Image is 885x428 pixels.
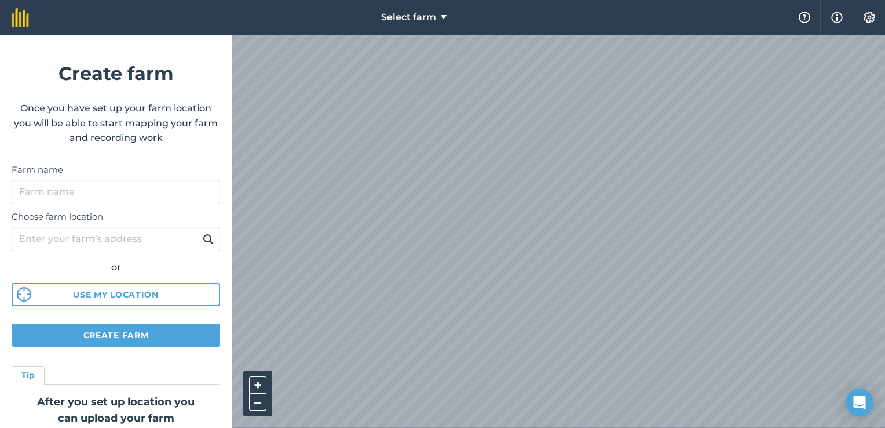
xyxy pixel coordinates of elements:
[21,369,35,382] h4: Tip
[249,376,266,394] button: +
[17,287,31,302] img: svg%3e
[203,232,214,246] img: svg+xml;base64,PHN2ZyB4bWxucz0iaHR0cDovL3d3dy53My5vcmcvMjAwMC9zdmciIHdpZHRoPSIxOSIgaGVpZ2h0PSIyNC...
[381,10,436,24] span: Select farm
[846,389,873,416] div: Open Intercom Messenger
[12,8,29,27] img: fieldmargin Logo
[862,12,876,23] img: A cog icon
[12,260,220,275] div: or
[249,394,266,411] button: –
[831,10,843,24] img: svg+xml;base64,PHN2ZyB4bWxucz0iaHR0cDovL3d3dy53My5vcmcvMjAwMC9zdmciIHdpZHRoPSIxNyIgaGVpZ2h0PSIxNy...
[12,59,220,88] h1: Create farm
[12,324,220,347] button: Create farm
[12,283,220,306] button: Use my location
[12,101,220,146] p: Once you have set up your farm location you will be able to start mapping your farm and recording...
[12,227,220,251] input: Enter your farm’s address
[12,180,220,204] input: Farm name
[798,12,811,23] img: A question mark icon
[12,163,220,177] label: Farm name
[12,210,220,224] label: Choose farm location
